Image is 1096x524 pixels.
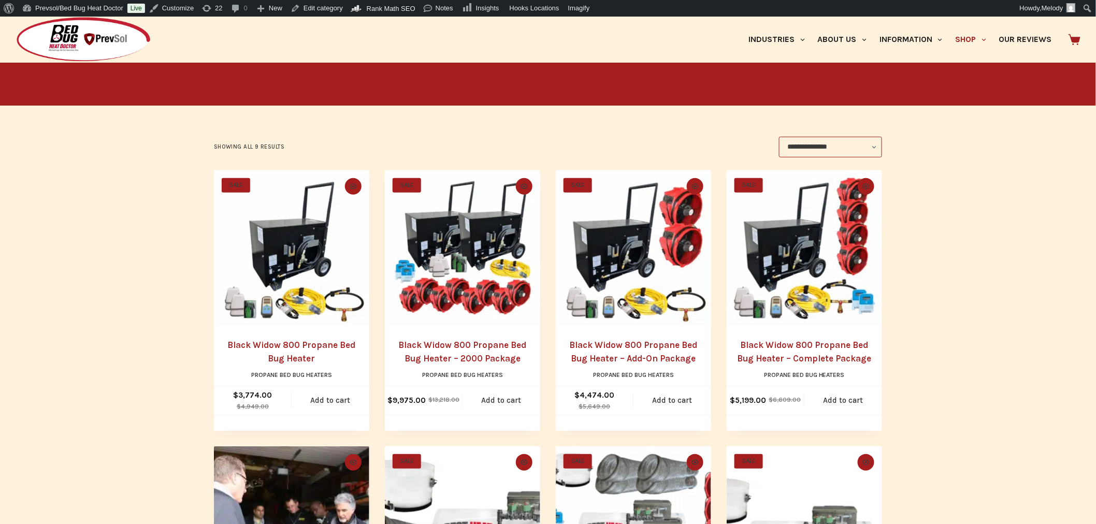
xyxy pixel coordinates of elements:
[388,396,426,405] bdi: 9,975.00
[811,17,873,63] a: About Us
[734,178,763,193] span: SALE
[742,17,1058,63] nav: Primary
[564,454,592,469] span: SALE
[399,340,527,363] a: Black Widow 800 Propane Bed Bug Heater – 2000 Package
[769,396,801,403] bdi: 6,609.00
[633,386,711,415] a: Add to cart: “Black Widow 800 Propane Bed Bug Heater - Add-On Package”
[779,137,882,157] select: Shop order
[214,142,285,152] p: Showing all 9 results
[730,396,736,405] span: $
[234,390,239,400] span: $
[463,386,540,415] a: Add to cart: “Black Widow 800 Propane Bed Bug Heater - 2000 Package”
[687,178,703,195] button: Quick view toggle
[564,178,592,193] span: SALE
[1042,4,1063,12] span: Melody
[579,403,611,410] bdi: 5,649.00
[16,17,151,63] img: Prevsol/Bed Bug Heat Doctor
[222,178,250,193] span: SALE
[422,371,503,379] a: Propane Bed Bug Heaters
[764,371,845,379] a: Propane Bed Bug Heaters
[385,170,540,326] a: Black Widow 800 Propane Bed Bug Heater - 2000 Package
[388,396,393,405] span: $
[345,454,362,471] button: Quick view toggle
[234,390,272,400] bdi: 3,774.00
[393,178,421,193] span: SALE
[804,386,882,415] a: Add to cart: “Black Widow 800 Propane Bed Bug Heater - Complete Package”
[127,4,145,13] a: Live
[575,390,580,400] span: $
[516,454,532,471] button: Quick view toggle
[730,396,767,405] bdi: 5,199.00
[727,170,882,326] a: Black Widow 800 Propane Bed Bug Heater - Complete Package
[8,4,39,35] button: Open LiveChat chat widget
[429,396,460,403] bdi: 13,218.00
[873,17,949,63] a: Information
[858,178,874,195] button: Quick view toggle
[769,396,773,403] span: $
[556,170,711,326] a: Black Widow 800 Propane Bed Bug Heater - Add-On Package
[476,4,499,12] span: Insights
[292,386,369,415] a: Add to cart: “Black Widow 800 Propane Bed Bug Heater”
[858,454,874,471] button: Quick view toggle
[393,454,421,469] span: SALE
[214,170,369,326] a: Black Widow 800 Propane Bed Bug Heater
[237,403,241,410] span: $
[251,371,332,379] a: Propane Bed Bug Heaters
[687,454,703,471] button: Quick view toggle
[992,17,1058,63] a: Our Reviews
[579,403,583,410] span: $
[345,178,362,195] button: Quick view toggle
[367,5,415,12] span: Rank Math SEO
[734,454,763,469] span: SALE
[593,371,674,379] a: Propane Bed Bug Heaters
[742,17,811,63] a: Industries
[237,403,269,410] bdi: 4,949.00
[228,340,356,363] a: Black Widow 800 Propane Bed Bug Heater
[429,396,433,403] span: $
[575,390,615,400] bdi: 4,474.00
[570,340,698,363] a: Black Widow 800 Propane Bed Bug Heater – Add-On Package
[738,340,872,363] a: Black Widow 800 Propane Bed Bug Heater – Complete Package
[516,178,532,195] button: Quick view toggle
[949,17,992,63] a: Shop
